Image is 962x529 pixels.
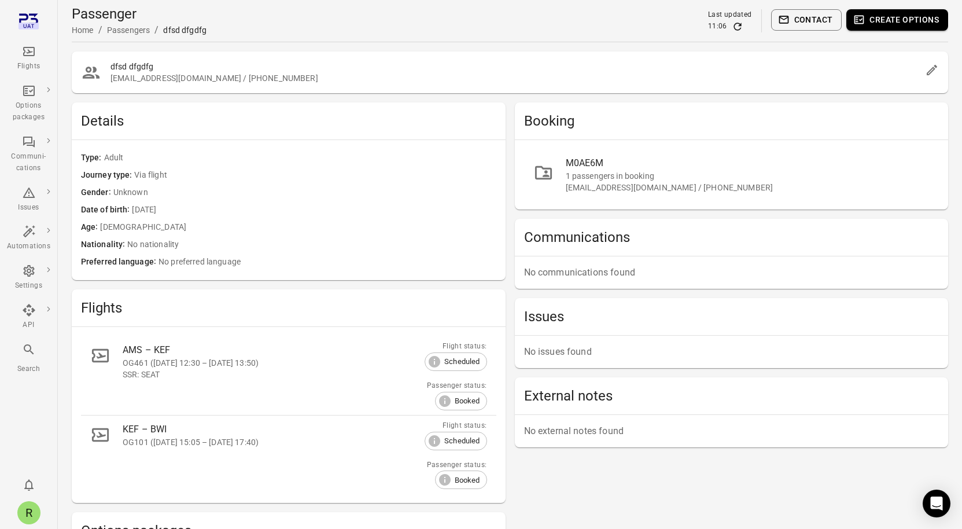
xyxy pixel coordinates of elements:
div: Search [7,363,50,375]
button: Contact [771,9,842,31]
span: Nationality [81,238,127,251]
a: Settings [2,260,55,295]
a: AMS – KEFOG461 ([DATE] 12:30 – [DATE] 13:50)SSR: SEATFlight status:ScheduledPassenger status:Booked [81,336,496,415]
button: Search [2,339,55,378]
a: Automations [2,221,55,256]
p: No external notes found [524,424,939,438]
h2: Issues [524,307,939,326]
span: [EMAIL_ADDRESS][DOMAIN_NAME] / [PHONE_NUMBER] [110,72,920,84]
span: Age [81,221,100,234]
div: OG461 ([DATE] 12:30 – [DATE] 13:50) [123,357,420,369]
h2: Booking [524,112,939,130]
div: 11:06 [708,21,727,32]
span: Scheduled [438,435,486,447]
a: Communi-cations [2,131,55,178]
span: Via flight [134,169,496,182]
button: Notifications [17,473,40,497]
span: Booked [448,475,486,486]
div: [EMAIL_ADDRESS][DOMAIN_NAME] / [PHONE_NUMBER] [566,182,930,193]
div: R [17,501,40,524]
div: Last updated [708,9,752,21]
div: Flights [7,61,50,72]
nav: Breadcrumbs [72,23,207,37]
div: Passengers [107,24,150,36]
a: M0AE6M1 passengers in booking[EMAIL_ADDRESS][DOMAIN_NAME] / [PHONE_NUMBER] [524,149,939,200]
span: No preferred language [159,256,496,269]
h1: Passenger [72,5,207,23]
span: Unknown [113,186,496,199]
div: Open Intercom Messenger [923,490,950,517]
div: Issues [7,202,50,214]
a: Options packages [2,80,55,127]
div: Flight status: [443,420,487,432]
span: Date of birth [81,204,132,216]
span: Gender [81,186,113,199]
button: Edit [920,58,943,82]
div: Automations [7,241,50,252]
h2: External notes [524,387,939,405]
span: Journey type [81,169,134,182]
div: AMS – KEF [123,343,420,357]
button: Rachel [13,497,45,529]
span: Preferred language [81,256,159,269]
span: Adult [104,152,496,164]
div: Options packages [7,100,50,123]
span: [DEMOGRAPHIC_DATA] [100,221,496,234]
div: Passenger status: [427,460,487,471]
div: Flight status: [443,341,487,352]
button: Create options [846,9,948,31]
div: dfsd dfgdfg [163,24,207,36]
button: Refresh data [732,21,743,32]
div: API [7,319,50,331]
div: Communi-cations [7,151,50,174]
li: / [154,23,159,37]
a: Home [72,25,94,35]
div: KEF – BWI [123,423,420,436]
li: / [98,23,102,37]
h2: Flights [81,299,496,317]
p: No communications found [524,266,939,280]
div: SSR: SEAT [123,369,420,380]
span: No nationality [127,238,496,251]
div: OG101 ([DATE] 15:05 – [DATE] 17:40) [123,436,420,448]
span: Scheduled [438,356,486,368]
h2: Details [81,112,496,130]
div: Settings [7,280,50,292]
div: 1 passengers in booking [566,170,930,182]
a: KEF – BWIOG101 ([DATE] 15:05 – [DATE] 17:40)Flight status:ScheduledPassenger status:Booked [81,416,496,494]
a: Flights [2,41,55,76]
a: Issues [2,182,55,217]
h2: dfsd dfgdfg [110,61,920,72]
span: Booked [448,395,486,407]
p: No issues found [524,345,939,359]
h2: Communications [524,228,939,247]
div: M0AE6M [566,156,930,170]
span: Type [81,152,104,164]
span: [DATE] [132,204,496,216]
div: Passenger status: [427,380,487,392]
a: API [2,300,55,335]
